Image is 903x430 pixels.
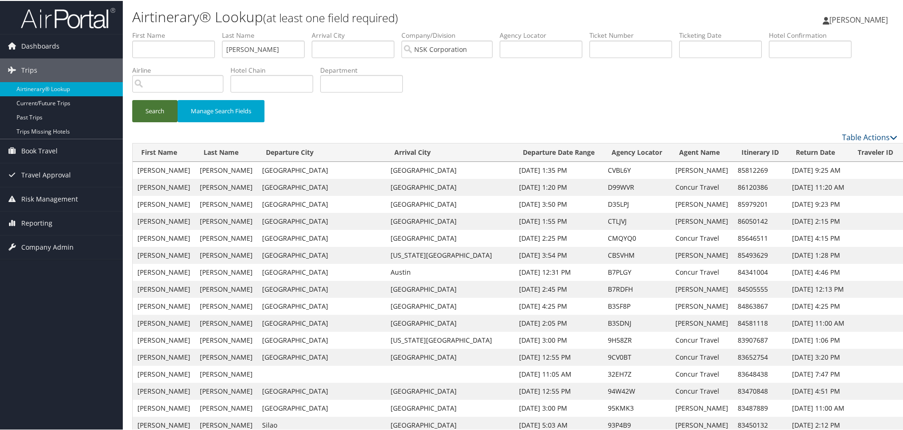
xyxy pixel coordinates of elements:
[21,138,58,162] span: Book Travel
[603,195,671,212] td: D35LPJ
[787,195,849,212] td: [DATE] 9:23 PM
[514,229,603,246] td: [DATE] 2:25 PM
[133,178,195,195] td: [PERSON_NAME]
[671,143,733,161] th: Agent Name
[733,314,787,331] td: 84581118
[257,195,386,212] td: [GEOGRAPHIC_DATA]
[133,331,195,348] td: [PERSON_NAME]
[849,143,902,161] th: Traveler ID: activate to sort column ascending
[671,263,733,280] td: Concur Travel
[787,143,849,161] th: Return Date: activate to sort column ascending
[679,30,769,39] label: Ticketing Date
[257,161,386,178] td: [GEOGRAPHIC_DATA]
[312,30,401,39] label: Arrival City
[178,99,264,121] button: Manage Search Fields
[589,30,679,39] label: Ticket Number
[787,297,849,314] td: [DATE] 4:25 PM
[787,178,849,195] td: [DATE] 11:20 AM
[603,161,671,178] td: CVBL6Y
[257,297,386,314] td: [GEOGRAPHIC_DATA]
[386,212,514,229] td: [GEOGRAPHIC_DATA]
[263,9,398,25] small: (at least one field required)
[823,5,897,33] a: [PERSON_NAME]
[733,280,787,297] td: 84505555
[514,314,603,331] td: [DATE] 2:05 PM
[603,314,671,331] td: B3SDNJ
[733,331,787,348] td: 83907687
[133,143,195,161] th: First Name: activate to sort column ascending
[133,314,195,331] td: [PERSON_NAME]
[195,212,257,229] td: [PERSON_NAME]
[257,246,386,263] td: [GEOGRAPHIC_DATA]
[671,348,733,365] td: Concur Travel
[514,348,603,365] td: [DATE] 12:55 PM
[257,212,386,229] td: [GEOGRAPHIC_DATA]
[514,212,603,229] td: [DATE] 1:55 PM
[195,178,257,195] td: [PERSON_NAME]
[733,161,787,178] td: 85812269
[133,399,195,416] td: [PERSON_NAME]
[257,331,386,348] td: [GEOGRAPHIC_DATA]
[133,365,195,382] td: [PERSON_NAME]
[132,65,230,74] label: Airline
[671,365,733,382] td: Concur Travel
[21,162,71,186] span: Travel Approval
[787,212,849,229] td: [DATE] 2:15 PM
[257,382,386,399] td: [GEOGRAPHIC_DATA]
[787,382,849,399] td: [DATE] 4:51 PM
[386,143,514,161] th: Arrival City: activate to sort column ascending
[514,297,603,314] td: [DATE] 4:25 PM
[603,399,671,416] td: 95KMK3
[386,297,514,314] td: [GEOGRAPHIC_DATA]
[386,399,514,416] td: [GEOGRAPHIC_DATA]
[401,30,500,39] label: Company/Division
[787,246,849,263] td: [DATE] 1:28 PM
[133,246,195,263] td: [PERSON_NAME]
[230,65,320,74] label: Hotel Chain
[257,229,386,246] td: [GEOGRAPHIC_DATA]
[21,235,74,258] span: Company Admin
[195,382,257,399] td: [PERSON_NAME]
[386,280,514,297] td: [GEOGRAPHIC_DATA]
[514,246,603,263] td: [DATE] 3:54 PM
[787,314,849,331] td: [DATE] 11:00 AM
[671,314,733,331] td: [PERSON_NAME]
[603,297,671,314] td: B3SF8P
[195,399,257,416] td: [PERSON_NAME]
[603,263,671,280] td: B7PLGY
[829,14,888,24] span: [PERSON_NAME]
[603,280,671,297] td: B7RDFH
[514,382,603,399] td: [DATE] 12:55 PM
[603,331,671,348] td: 9H58ZR
[733,348,787,365] td: 83652754
[603,143,671,161] th: Agency Locator: activate to sort column ascending
[603,229,671,246] td: CMQYQ0
[787,331,849,348] td: [DATE] 1:06 PM
[671,212,733,229] td: [PERSON_NAME]
[195,365,257,382] td: [PERSON_NAME]
[257,143,386,161] th: Departure City: activate to sort column ascending
[733,212,787,229] td: 86050142
[320,65,410,74] label: Department
[787,399,849,416] td: [DATE] 11:00 AM
[386,331,514,348] td: [US_STATE][GEOGRAPHIC_DATA]
[671,229,733,246] td: Concur Travel
[603,178,671,195] td: D99WVR
[21,58,37,81] span: Trips
[603,382,671,399] td: 94W42W
[257,348,386,365] td: [GEOGRAPHIC_DATA]
[132,99,178,121] button: Search
[733,365,787,382] td: 83648438
[514,143,603,161] th: Departure Date Range: activate to sort column ascending
[195,331,257,348] td: [PERSON_NAME]
[386,246,514,263] td: [US_STATE][GEOGRAPHIC_DATA]
[195,297,257,314] td: [PERSON_NAME]
[257,263,386,280] td: [GEOGRAPHIC_DATA]
[514,331,603,348] td: [DATE] 3:00 PM
[386,161,514,178] td: [GEOGRAPHIC_DATA]
[733,263,787,280] td: 84341004
[21,186,78,210] span: Risk Management
[787,161,849,178] td: [DATE] 9:25 AM
[133,229,195,246] td: [PERSON_NAME]
[671,161,733,178] td: [PERSON_NAME]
